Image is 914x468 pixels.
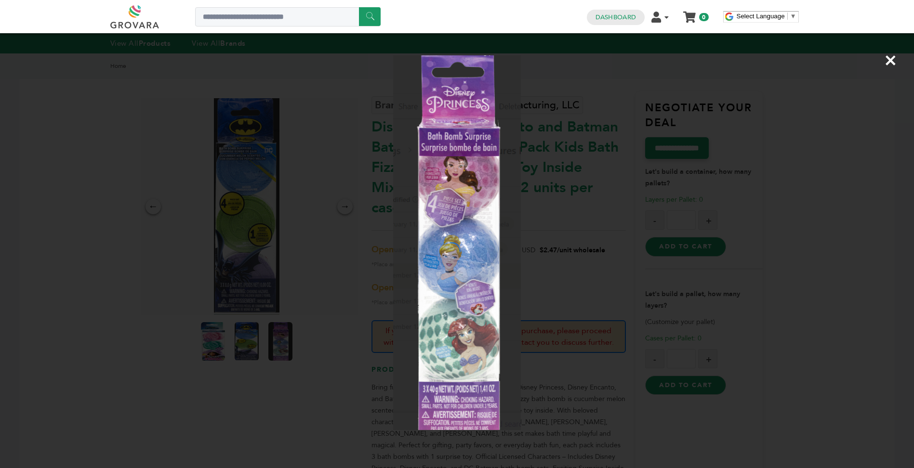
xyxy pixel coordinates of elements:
span: × [884,47,897,74]
span: 0 [699,13,708,21]
span: ​ [787,13,788,20]
span: Select Language [737,13,785,20]
a: My Cart [684,9,695,19]
img: Image Preview [393,55,521,430]
input: Search a product or brand... [195,7,381,26]
span: ▼ [790,13,796,20]
a: Select Language​ [737,13,796,20]
a: Dashboard [596,13,636,22]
